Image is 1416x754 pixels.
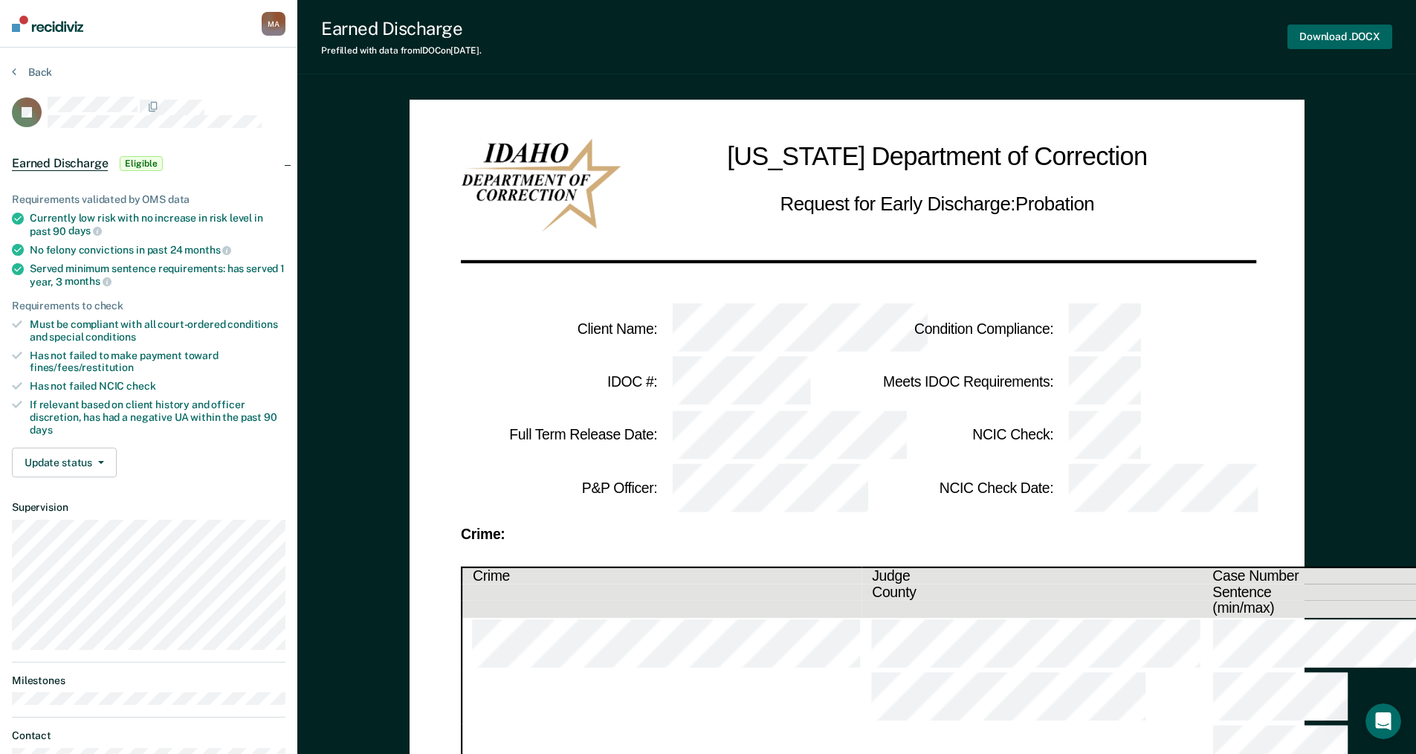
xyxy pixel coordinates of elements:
div: No felony convictions in past 24 [30,243,285,257]
div: Currently low risk with no increase in risk level in past 90 [30,212,285,237]
div: Requirements validated by OMS data [12,193,285,206]
th: County [861,584,1202,601]
dt: Supervision [12,501,285,514]
span: months [65,275,111,287]
div: Has not failed NCIC [30,380,285,393]
td: Full Term Release Date : [461,409,659,463]
span: conditions [85,331,136,343]
button: Download .DOCX [1287,25,1392,49]
span: check [126,380,155,392]
div: Prefilled with data from IDOC on [DATE] . [321,45,482,56]
img: IDOC Logo [461,138,621,231]
div: Served minimum sentence requirements: has served 1 year, 3 [30,262,285,288]
dt: Milestones [12,674,285,687]
td: IDOC # : [461,355,659,409]
span: days [68,225,102,236]
h2: Request for Early Discharge: Probation [780,190,1094,219]
span: months [184,244,231,256]
img: Recidiviz [12,16,83,32]
div: Crime: [461,529,1253,541]
td: NCIC Check : [857,409,1055,463]
td: Client Name : [461,302,659,355]
span: Eligible [120,156,162,171]
h1: [US_STATE] Department of Correction [727,138,1148,177]
div: If relevant based on client history and officer discretion, has had a negative UA within the past 90 [30,399,285,436]
div: M A [262,12,285,36]
button: Update status [12,448,117,477]
div: Earned Discharge [321,18,482,39]
td: Condition Compliance : [857,302,1055,355]
button: Back [12,65,52,79]
th: Crime [462,568,861,585]
span: Earned Discharge [12,156,108,171]
th: Judge [861,568,1202,585]
dt: Contact [12,729,285,742]
div: Requirements to check [12,300,285,312]
span: fines/fees/restitution [30,361,134,373]
td: P&P Officer : [461,462,659,515]
td: Meets IDOC Requirements : [857,355,1055,409]
iframe: Intercom live chat [1365,703,1401,739]
td: NCIC Check Date : [857,462,1055,515]
div: Must be compliant with all court-ordered conditions and special [30,318,285,344]
span: days [30,424,52,436]
button: MA [262,12,285,36]
div: Has not failed to make payment toward [30,349,285,375]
